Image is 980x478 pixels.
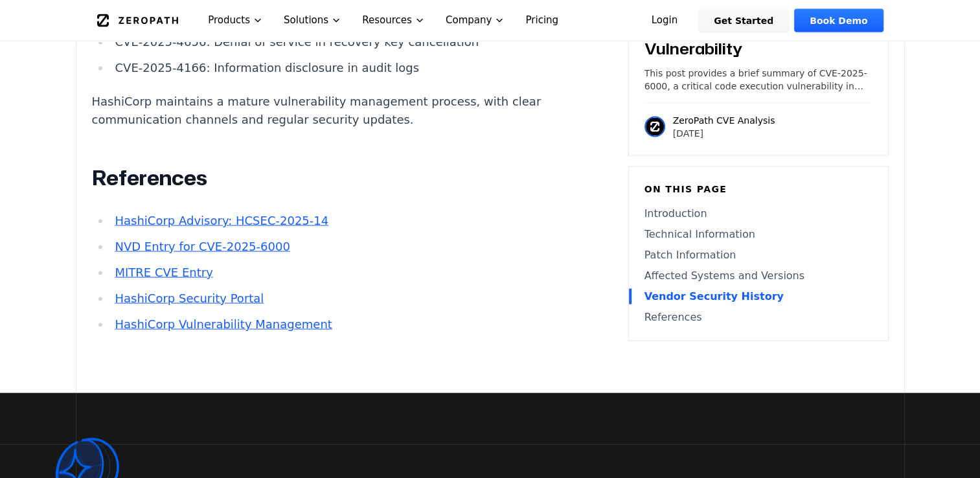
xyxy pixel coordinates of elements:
[115,291,264,305] a: HashiCorp Security Portal
[644,310,872,325] a: References
[644,67,872,93] p: This post provides a brief summary of CVE-2025-6000, a critical code execution vulnerability in H...
[115,266,212,279] a: MITRE CVE Entry
[644,227,872,242] a: Technical Information
[92,93,574,129] p: HashiCorp maintains a mature vulnerability management process, with clear communication channels ...
[115,240,290,253] a: NVD Entry for CVE-2025-6000
[110,33,574,51] li: CVE-2025-4656: Denial of service in recovery key cancellation
[673,127,775,140] p: [DATE]
[644,268,872,284] a: Affected Systems and Versions
[115,214,328,227] a: HashiCorp Advisory: HCSEC-2025-14
[644,117,665,137] img: ZeroPath CVE Analysis
[115,317,332,331] a: HashiCorp Vulnerability Management
[644,247,872,263] a: Patch Information
[92,165,574,191] h2: References
[698,9,789,32] a: Get Started
[110,59,574,77] li: CVE-2025-4166: Information disclosure in audit logs
[644,206,872,222] a: Introduction
[644,289,872,304] a: Vendor Security History
[644,183,872,196] h6: On this page
[794,9,883,32] a: Book Demo
[673,114,775,127] p: ZeroPath CVE Analysis
[636,9,694,32] a: Login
